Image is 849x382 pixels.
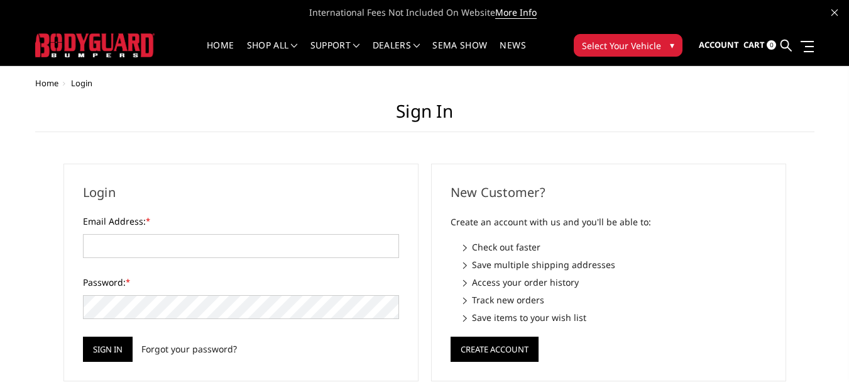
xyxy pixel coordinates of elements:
a: More Info [495,6,537,19]
span: Select Your Vehicle [582,39,661,52]
span: Login [71,77,92,89]
li: Access your order history [463,276,767,289]
a: Home [35,77,58,89]
a: Cart 0 [743,28,776,62]
button: Select Your Vehicle [574,34,682,57]
li: Save multiple shipping addresses [463,258,767,271]
label: Password: [83,276,399,289]
a: Dealers [373,41,420,65]
span: ▾ [670,38,674,52]
a: Create Account [451,342,539,354]
a: shop all [247,41,298,65]
a: SEMA Show [432,41,487,65]
a: Home [207,41,234,65]
a: Forgot your password? [141,342,237,356]
h1: Sign in [35,101,814,132]
h2: New Customer? [451,183,767,202]
li: Save items to your wish list [463,311,767,324]
span: Account [699,39,739,50]
h2: Login [83,183,399,202]
input: Sign in [83,337,133,362]
li: Check out faster [463,240,767,254]
li: Track new orders [463,293,767,306]
a: News [500,41,525,65]
a: Account [699,28,739,62]
img: BODYGUARD BUMPERS [35,33,155,57]
span: 0 [767,40,776,50]
label: Email Address: [83,215,399,228]
p: Create an account with us and you'll be able to: [451,215,767,230]
button: Create Account [451,337,539,362]
a: Support [310,41,360,65]
span: Cart [743,39,765,50]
